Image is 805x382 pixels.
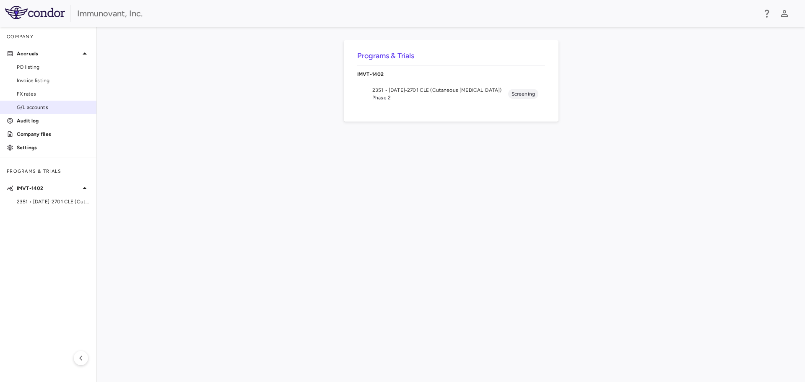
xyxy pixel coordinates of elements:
[357,50,545,62] h6: Programs & Trials
[17,130,90,138] p: Company files
[357,83,545,105] li: 2351 • [DATE]-2701 CLE (Cutaneous [MEDICAL_DATA])Phase 2Screening
[17,185,80,192] p: IMVT-1402
[17,50,80,57] p: Accruals
[17,198,90,205] span: 2351 • [DATE]-2701 CLE (Cutaneous [MEDICAL_DATA])
[372,86,508,94] span: 2351 • [DATE]-2701 CLE (Cutaneous [MEDICAL_DATA])
[77,7,756,20] div: Immunovant, Inc.
[17,77,90,84] span: Invoice listing
[357,65,545,83] div: IMVT-1402
[372,94,508,101] span: Phase 2
[508,90,538,98] span: Screening
[17,63,90,71] span: PO listing
[5,6,65,19] img: logo-full-SnFGN8VE.png
[17,104,90,111] span: G/L accounts
[17,90,90,98] span: FX rates
[17,117,90,125] p: Audit log
[17,144,90,151] p: Settings
[357,70,545,78] p: IMVT-1402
